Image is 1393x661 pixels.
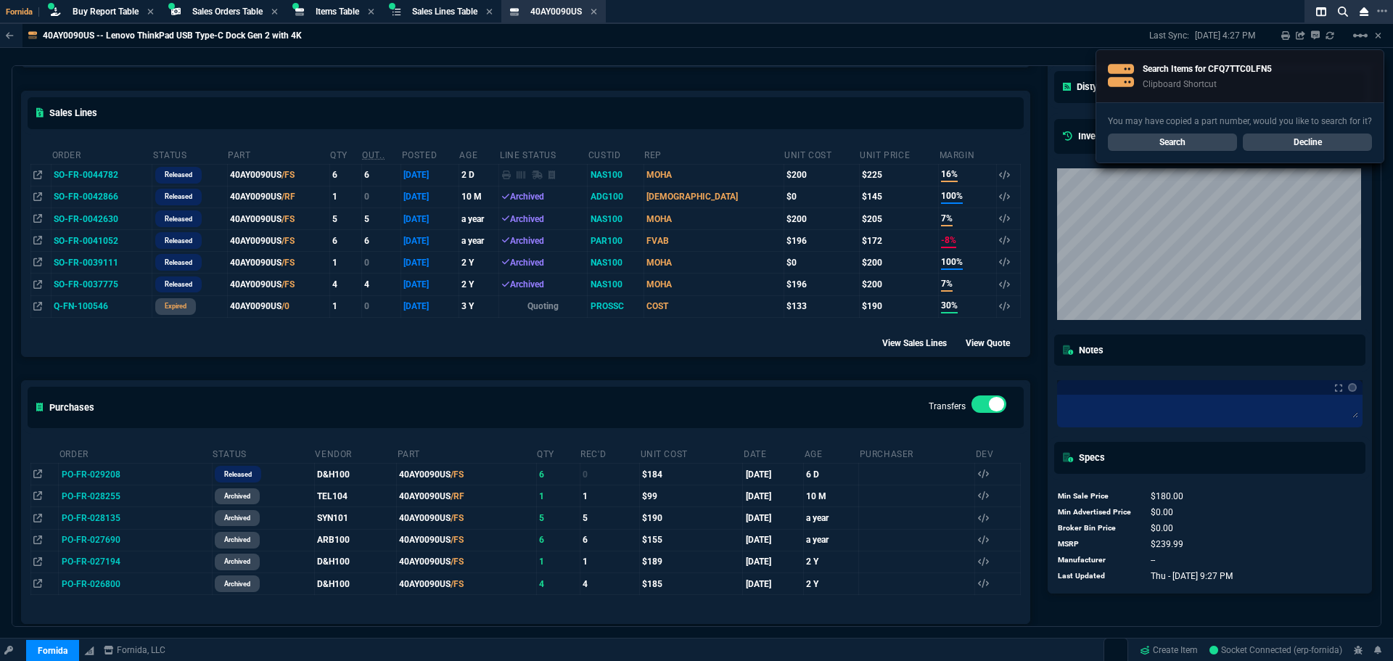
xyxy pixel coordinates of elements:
[361,186,400,208] td: 0
[314,529,396,551] td: ARB100
[1151,539,1183,549] span: 239.99
[329,252,361,274] td: 1
[536,551,580,572] td: 1
[1151,507,1173,517] span: 0
[929,401,966,411] label: Transfers
[1151,571,1233,581] span: 1755206821502
[397,572,537,594] td: 40AY0090US
[640,572,743,594] td: $185
[941,277,953,292] span: 7%
[165,257,192,268] p: Released
[33,301,42,311] nx-icon: Open In Opposite Panel
[588,186,644,208] td: ADG100
[580,485,639,507] td: 1
[804,572,859,594] td: 2 Y
[502,256,585,269] div: Archived
[33,170,42,180] nx-icon: Open In Opposite Panel
[33,236,42,246] nx-icon: Open In Opposite Panel
[282,258,295,268] span: /FS
[459,274,499,295] td: 2 Y
[459,252,499,274] td: 2 Y
[1063,343,1104,357] h5: Notes
[36,106,97,120] h5: Sales Lines
[580,529,639,551] td: 6
[1352,27,1369,44] mat-icon: Example home icon
[52,295,152,317] td: Q-FN-100546
[804,485,859,507] td: 10 M
[640,443,743,464] th: Unit Cost
[62,579,120,589] span: PO-FR-026800
[397,443,537,464] th: Part
[859,252,938,274] td: $200
[314,443,396,464] th: Vendor
[786,256,857,269] div: $0
[329,164,361,186] td: 6
[33,557,42,567] nx-icon: Open In Opposite Panel
[1209,645,1342,655] span: Socket Connected (erp-fornida)
[859,164,938,186] td: $225
[62,557,120,567] span: PO-FR-027194
[401,208,459,229] td: [DATE]
[52,252,152,274] td: SO-FR-0039111
[459,144,499,165] th: age
[1057,552,1137,568] td: Manufacturer
[1108,134,1237,151] a: Search
[644,208,784,229] td: MOHA
[1057,520,1234,536] tr: undefined
[33,579,42,589] nx-icon: Open In Opposite Panel
[227,144,329,165] th: Part
[580,443,639,464] th: Rec'd
[644,252,784,274] td: MOHA
[743,551,804,572] td: [DATE]
[282,236,295,246] span: /FS
[502,300,585,313] p: Quoting
[397,551,537,572] td: 40AY0090US
[62,535,120,545] span: PO-FR-027690
[314,551,396,572] td: D&H100
[362,150,385,160] abbr: Outstanding (To Ship)
[451,469,464,480] span: /FS
[62,578,210,591] nx-fornida-value: PO-FR-026800
[52,186,152,208] td: SO-FR-0042866
[1108,115,1372,128] p: You may have copied a part number, would you like to search for it?
[530,7,582,17] span: 40AY0090US
[1057,504,1137,520] td: Min Advertised Price
[644,274,784,295] td: MOHA
[329,295,361,317] td: 1
[502,278,585,291] div: Archived
[62,533,210,546] nx-fornida-value: PO-FR-027690
[1057,536,1234,552] tr: undefined
[224,556,250,567] p: archived
[397,464,537,485] td: 40AY0090US
[1057,568,1234,584] tr: undefined
[502,190,585,203] div: Archived
[314,464,396,485] td: D&H100
[859,274,938,295] td: $200
[1134,639,1204,661] a: Create Item
[282,279,295,290] span: /FS
[786,234,857,247] div: $196
[62,491,120,501] span: PO-FR-028255
[147,7,154,18] nx-icon: Close Tab
[536,464,580,485] td: 6
[644,295,784,317] td: COST
[224,578,250,590] p: archived
[62,490,210,503] nx-fornida-value: PO-FR-028255
[971,395,1006,419] div: Transfers
[536,572,580,594] td: 4
[743,572,804,594] td: [DATE]
[1057,504,1234,520] tr: undefined
[459,295,499,317] td: 3 Y
[52,144,152,165] th: Order
[804,529,859,551] td: a year
[43,30,302,41] p: 40AY0090US -- Lenovo ThinkPad USB Type-C Dock Gen 2 with 4K
[412,7,477,17] span: Sales Lines Table
[224,534,250,546] p: archived
[536,529,580,551] td: 6
[640,485,743,507] td: $99
[36,401,94,414] h5: Purchases
[227,230,329,252] td: 40AY0090US
[224,512,250,524] p: archived
[640,464,743,485] td: $184
[502,213,585,226] div: Archived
